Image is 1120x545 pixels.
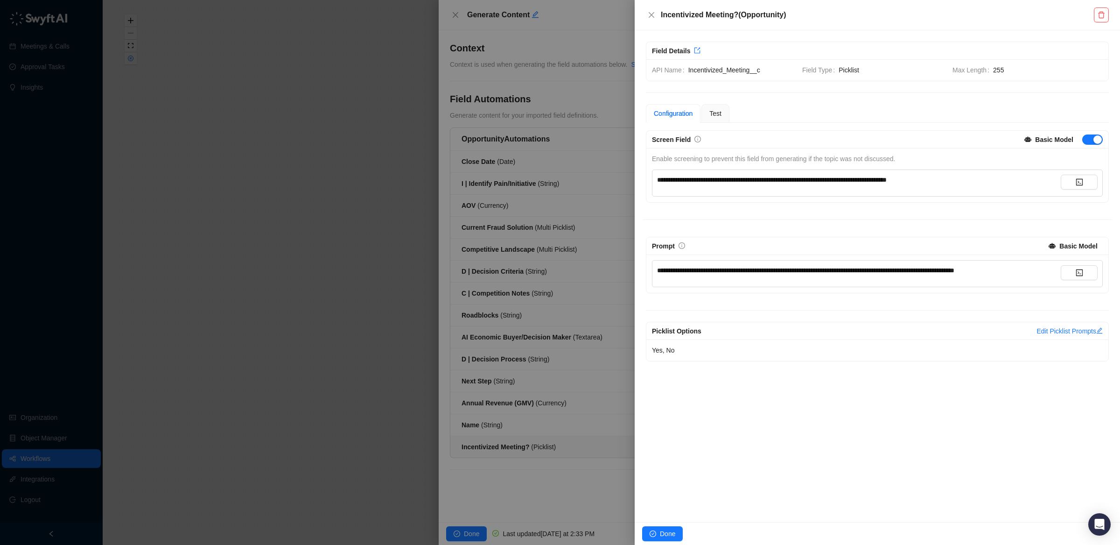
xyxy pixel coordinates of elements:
div: Open Intercom Messenger [1088,513,1111,536]
a: info-circle [694,136,701,143]
span: code [1076,178,1083,186]
span: info-circle [679,242,685,249]
div: Field Details [652,46,690,56]
div: Picklist Options [652,326,1036,336]
span: info-circle [694,136,701,142]
span: 255 [993,65,1103,75]
a: Edit Picklist Prompts [1036,327,1103,335]
span: Screen Field [652,136,691,143]
span: API Name [652,65,688,75]
span: Prompt [652,242,675,250]
span: close [648,11,655,19]
span: check-circle [650,531,656,537]
span: edit [1096,327,1103,334]
span: Max Length [952,65,993,75]
a: info-circle [679,242,685,250]
span: Test [709,110,721,117]
span: code [1076,269,1083,276]
button: Done [642,526,683,541]
span: Picklist [839,65,945,75]
h5: Incentivized Meeting? ( Opportunity ) [661,9,1094,21]
span: Incentivized_Meeting__c [688,65,795,75]
strong: Basic Model [1059,242,1098,250]
span: Yes, No [652,347,675,354]
div: Configuration [654,108,693,119]
span: Field Type [802,65,839,75]
button: Close [646,9,657,21]
span: Done [660,529,675,539]
strong: Basic Model [1035,136,1073,143]
span: Enable screening to prevent this field from generating if the topic was not discussed. [652,155,895,163]
span: delete [1098,11,1105,19]
span: export [694,47,700,54]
